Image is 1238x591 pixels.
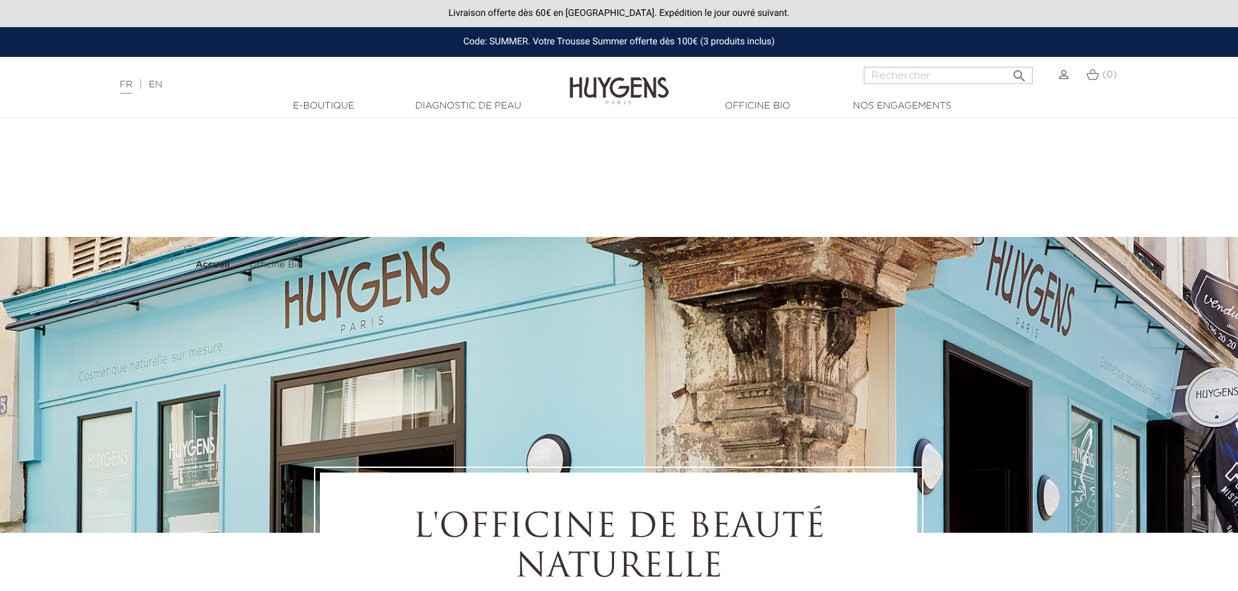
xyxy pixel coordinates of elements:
div: | [113,77,506,93]
span: (0) [1102,70,1117,79]
a: Accueil [195,259,232,270]
a: Officine Bio [692,99,824,113]
a: Diagnostic de peau [402,99,535,113]
h1: L'OFFICINE DE BEAUTÉ NATURELLE [356,509,881,588]
img: Huygens [570,56,669,107]
a: EN [149,80,162,89]
a: Officine Bio [250,259,303,270]
a: Nos engagements [836,99,968,113]
i:  [1011,64,1027,80]
button:  [1007,63,1031,81]
a: FR [120,80,132,94]
input: Rechercher [864,67,1033,84]
a: E-Boutique [258,99,390,113]
strong: Accueil [195,260,230,269]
